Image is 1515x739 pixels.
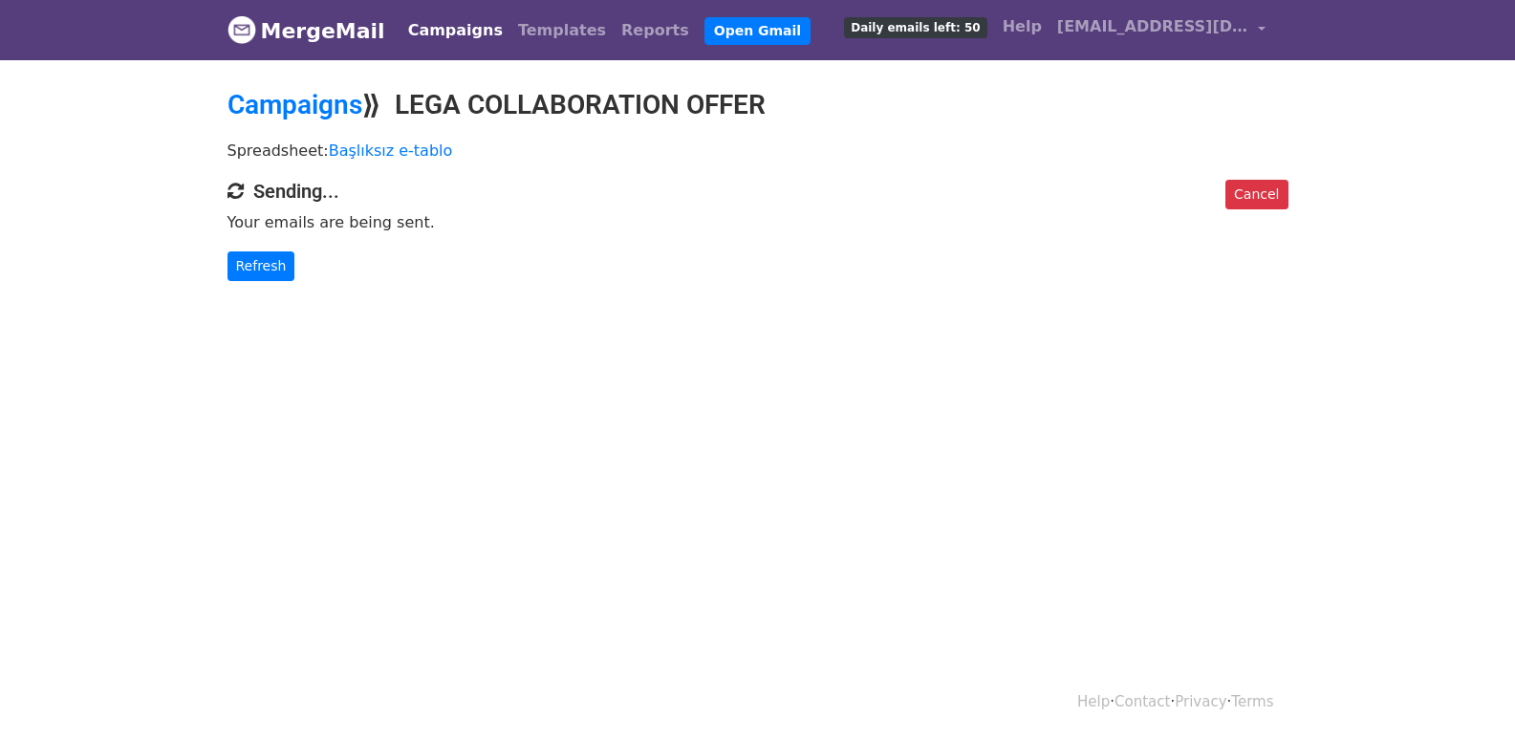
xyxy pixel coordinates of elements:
[227,11,385,51] a: MergeMail
[614,11,697,50] a: Reports
[329,141,453,160] a: Başlıksız e-tablo
[227,180,1288,203] h4: Sending...
[836,8,994,46] a: Daily emails left: 50
[1057,15,1248,38] span: [EMAIL_ADDRESS][DOMAIN_NAME]
[1115,693,1170,710] a: Contact
[227,15,256,44] img: MergeMail logo
[227,141,1288,161] p: Spreadsheet:
[400,11,510,50] a: Campaigns
[227,212,1288,232] p: Your emails are being sent.
[844,17,986,38] span: Daily emails left: 50
[1225,180,1288,209] a: Cancel
[1077,693,1110,710] a: Help
[227,251,295,281] a: Refresh
[1175,693,1226,710] a: Privacy
[1231,693,1273,710] a: Terms
[1050,8,1273,53] a: [EMAIL_ADDRESS][DOMAIN_NAME]
[227,89,362,120] a: Campaigns
[227,89,1288,121] h2: ⟫ LEGA COLLABORATION OFFER
[510,11,614,50] a: Templates
[995,8,1050,46] a: Help
[704,17,811,45] a: Open Gmail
